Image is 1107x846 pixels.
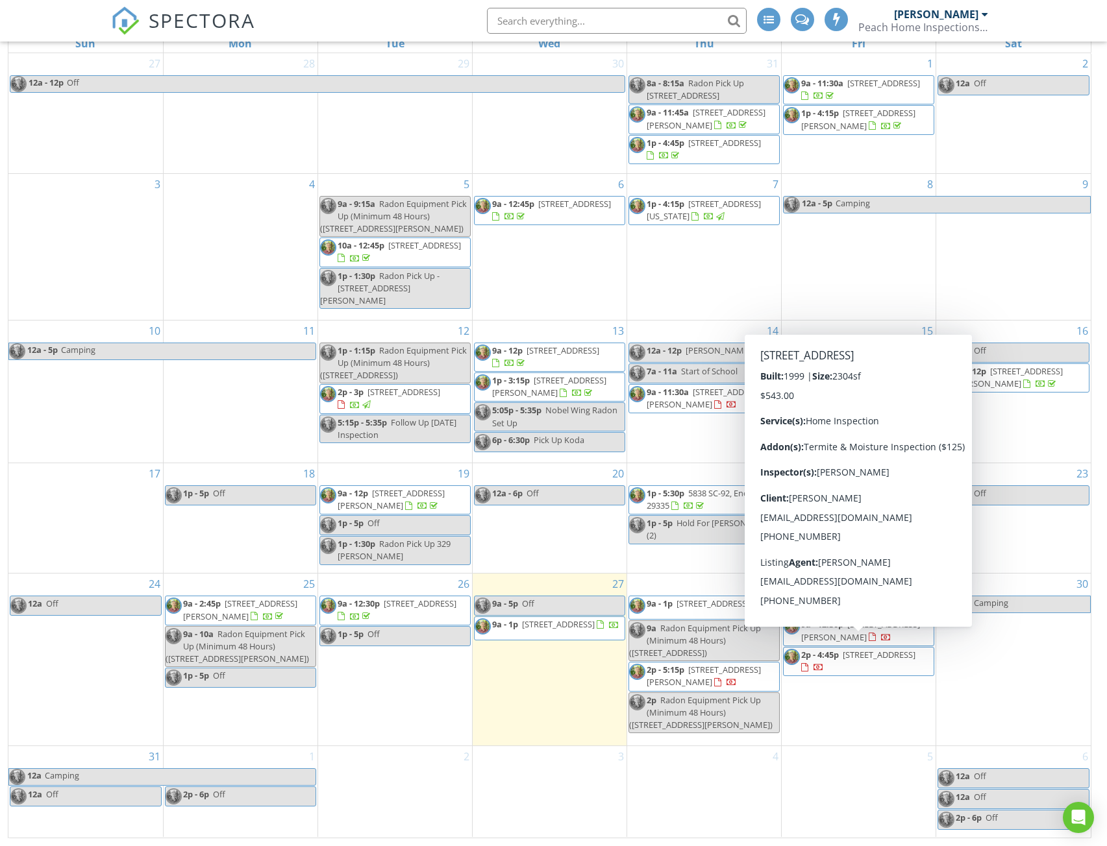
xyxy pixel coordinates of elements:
[301,574,317,594] a: Go to August 25, 2025
[628,104,780,134] a: 9a - 11:45a [STREET_ADDRESS][PERSON_NAME]
[338,538,375,550] span: 1p - 1:30p
[629,622,761,659] span: Radon Equipment Pick Up (Minimum 48 Hours) ([STREET_ADDRESS])
[801,197,833,213] span: 12a - 5p
[784,197,800,213] img: travis.jpg
[320,198,467,234] span: Radon Equipment Pick Up (Minimum 48 Hours) ([STREET_ADDRESS][PERSON_NAME])
[647,365,677,377] span: 7a - 11a
[338,270,375,282] span: 1p - 1:30p
[801,77,843,89] span: 9a - 11:30a
[320,344,467,381] span: Radon Equipment Pick Up (Minimum 48 Hours) ([STREET_ADDRESS])
[317,320,472,463] td: Go to August 12, 2025
[474,196,625,225] a: 9a - 12:45p [STREET_ADDRESS]
[317,463,472,574] td: Go to August 19, 2025
[610,320,627,341] a: Go to August 13, 2025
[936,320,1091,463] td: Go to August 16, 2025
[647,517,673,529] span: 1p - 5p
[938,596,954,612] img: travis.jpg
[956,365,986,377] span: 9a - 12p
[784,649,800,665] img: travis.jpg
[610,574,627,594] a: Go to August 27, 2025
[455,53,472,74] a: Go to July 29, 2025
[647,198,684,210] span: 1p - 4:15p
[474,343,625,372] a: 9a - 12p [STREET_ADDRESS]
[338,239,384,251] span: 10a - 12:45p
[8,173,163,320] td: Go to August 3, 2025
[925,746,936,767] a: Go to September 5, 2025
[338,239,461,263] a: 10a - 12:45p [STREET_ADDRESS]
[956,770,970,782] span: 12a
[647,137,684,149] span: 1p - 4:45p
[338,386,440,410] a: 2p - 3p [STREET_ADDRESS]
[956,487,970,499] span: 12a
[783,105,934,134] a: 1p - 4:15p [STREET_ADDRESS][PERSON_NAME]
[974,487,986,499] span: Off
[858,21,988,34] div: Peach Home Inspections LLC
[166,487,182,503] img: travis.jpg
[938,344,954,361] img: travis.jpg
[627,574,782,746] td: Go to August 28, 2025
[338,417,456,441] span: Follow Up [DATE] Inspection
[627,173,782,320] td: Go to August 7, 2025
[183,598,221,609] span: 9a - 2:45p
[936,53,1091,173] td: Go to August 2, 2025
[475,598,491,614] img: travis.jpg
[10,76,27,92] img: travis.jpg
[974,770,986,782] span: Off
[938,770,954,786] img: travis.jpg
[956,596,971,612] span: 12a
[801,386,932,410] span: Hold For [PERSON_NAME] [PHONE_NUMBER]
[475,618,491,634] img: travis.jpg
[801,386,827,398] span: 2p - 6p
[647,106,765,130] span: [STREET_ADDRESS][PERSON_NAME]
[183,598,297,622] a: 9a - 2:45p [STREET_ADDRESS][PERSON_NAME]
[647,598,673,609] span: 9a - 1p
[183,487,209,499] span: 1p - 5p
[894,8,978,21] div: [PERSON_NAME]
[647,487,684,499] span: 1p - 5:30p
[919,320,936,341] a: Go to August 15, 2025
[956,365,1063,389] a: 9a - 12p [STREET_ADDRESS][PERSON_NAME]
[183,598,297,622] span: [STREET_ADDRESS][PERSON_NAME]
[686,344,768,356] span: [PERSON_NAME] Trip
[9,343,25,359] img: travis.jpg
[166,598,182,614] img: travis.jpg
[338,598,456,622] a: 9a - 12:30p [STREET_ADDRESS]
[647,386,689,398] span: 9a - 11:30a
[475,434,491,450] img: travis.jpg
[801,77,920,101] a: 9a - 11:30a [STREET_ADDRESS]
[475,198,491,214] img: travis.jpg
[383,34,407,53] a: Tuesday
[301,463,317,484] a: Go to August 18, 2025
[629,598,645,614] img: travis.jpg
[764,463,781,484] a: Go to August 21, 2025
[338,487,445,511] span: [STREET_ADDRESS][PERSON_NAME]
[472,463,627,574] td: Go to August 20, 2025
[73,34,98,53] a: Sunday
[149,6,255,34] span: SPECTORA
[629,198,645,214] img: travis.jpg
[492,198,534,210] span: 9a - 12:45p
[492,404,617,428] span: Nobel Wing Radon Set Up
[320,598,336,614] img: travis.jpg
[474,616,625,640] a: 9a - 1p [STREET_ADDRESS]
[338,538,451,562] span: Radon Pick Up 329 [PERSON_NAME]
[784,77,800,93] img: travis.jpg
[317,746,472,837] td: Go to September 2, 2025
[8,320,163,463] td: Go to August 10, 2025
[61,344,95,356] span: Camping
[146,463,163,484] a: Go to August 17, 2025
[492,434,530,446] span: 6p - 6:30p
[111,6,140,35] img: The Best Home Inspection Software - Spectora
[629,694,773,731] span: Radon Equipment Pick Up (Minimum 48 Hours) ([STREET_ADDRESS][PERSON_NAME])
[67,77,79,88] span: Off
[9,769,25,785] img: travis.jpg
[27,769,42,785] span: 12a
[956,365,1063,389] span: [STREET_ADDRESS][PERSON_NAME]
[319,596,471,625] a: 9a - 12:30p [STREET_ADDRESS]
[610,463,627,484] a: Go to August 20, 2025
[629,487,645,503] img: travis.jpg
[320,239,336,256] img: travis.jpg
[1074,463,1091,484] a: Go to August 23, 2025
[319,384,471,413] a: 2p - 3p [STREET_ADDRESS]
[801,618,920,642] a: 9a - 12:30p [STREET_ADDRESS][PERSON_NAME]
